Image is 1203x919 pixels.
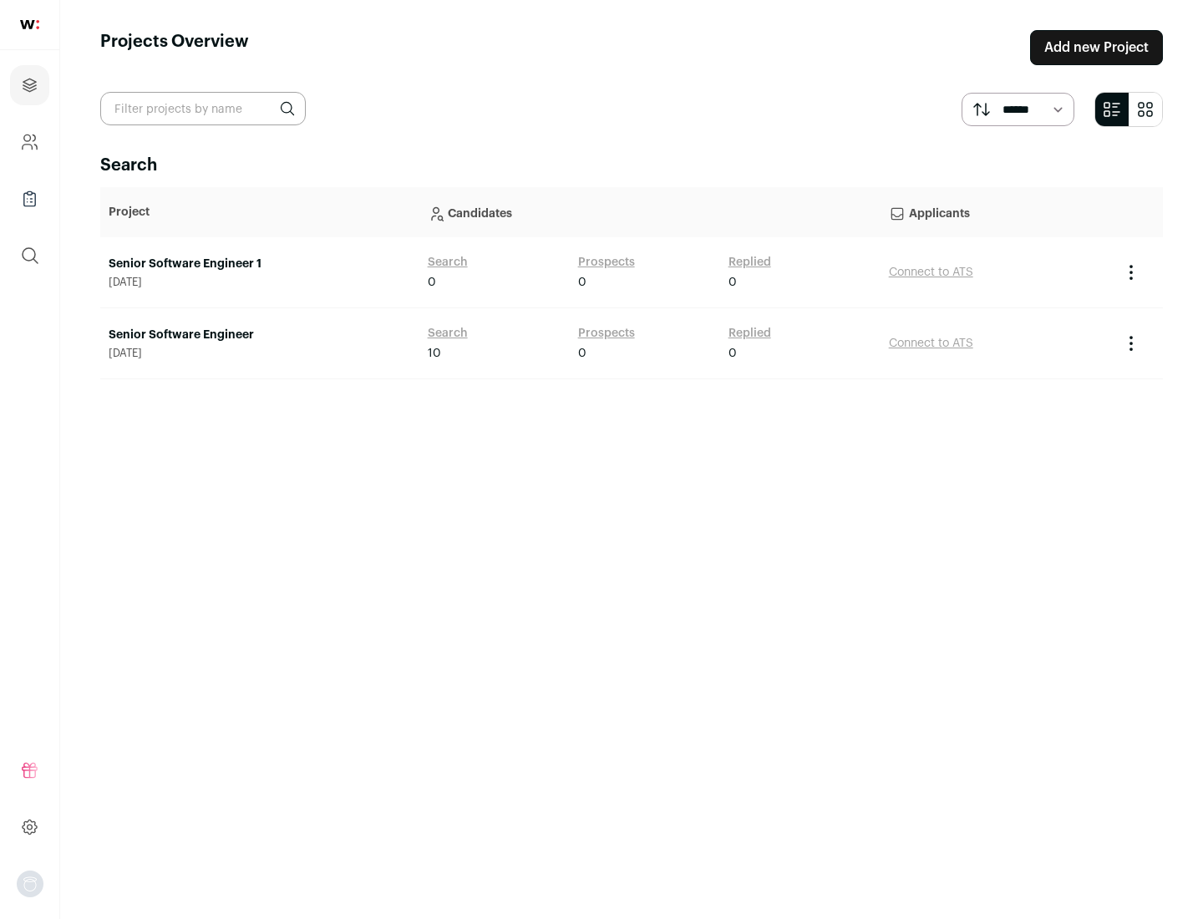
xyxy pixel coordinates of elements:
[109,276,411,289] span: [DATE]
[428,345,441,362] span: 10
[889,195,1104,229] p: Applicants
[578,254,635,271] a: Prospects
[109,204,411,221] p: Project
[728,325,771,342] a: Replied
[100,154,1163,177] h2: Search
[889,338,973,349] a: Connect to ATS
[100,92,306,125] input: Filter projects by name
[109,347,411,360] span: [DATE]
[17,871,43,897] img: nopic.png
[1121,262,1141,282] button: Project Actions
[578,325,635,342] a: Prospects
[728,345,737,362] span: 0
[428,274,436,291] span: 0
[10,122,49,162] a: Company and ATS Settings
[578,274,586,291] span: 0
[100,30,249,65] h1: Projects Overview
[10,179,49,219] a: Company Lists
[109,327,411,343] a: Senior Software Engineer
[1121,333,1141,353] button: Project Actions
[889,267,973,278] a: Connect to ATS
[428,254,468,271] a: Search
[1030,30,1163,65] a: Add new Project
[109,256,411,272] a: Senior Software Engineer 1
[578,345,586,362] span: 0
[428,195,872,229] p: Candidates
[728,254,771,271] a: Replied
[17,871,43,897] button: Open dropdown
[10,65,49,105] a: Projects
[20,20,39,29] img: wellfound-shorthand-0d5821cbd27db2630d0214b213865d53afaa358527fdda9d0ea32b1df1b89c2c.svg
[728,274,737,291] span: 0
[428,325,468,342] a: Search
